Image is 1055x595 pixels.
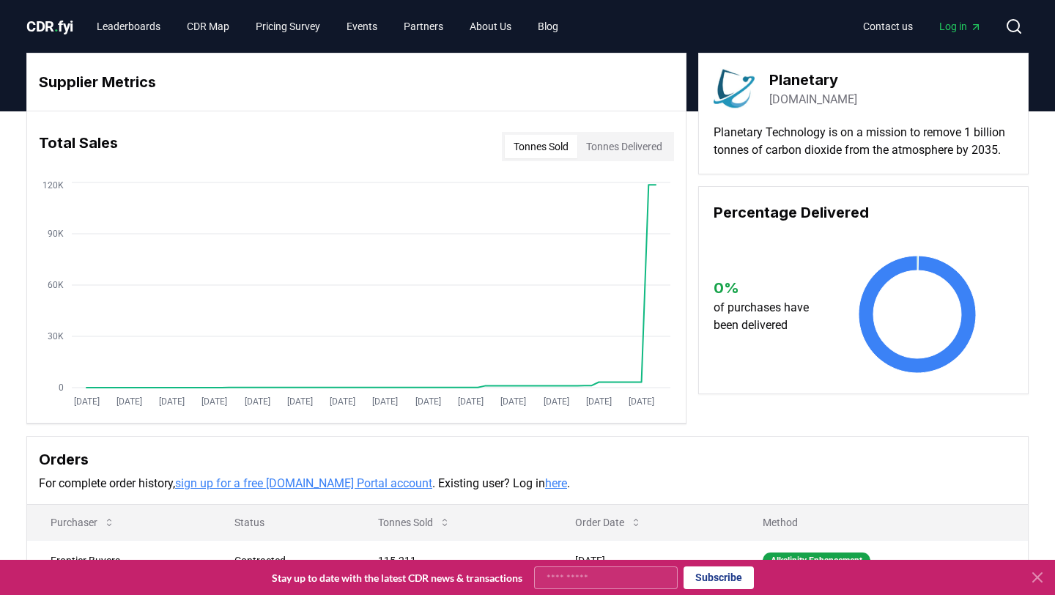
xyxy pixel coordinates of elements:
[74,396,100,407] tspan: [DATE]
[175,13,241,40] a: CDR Map
[939,19,982,34] span: Log in
[85,13,172,40] a: Leaderboards
[714,68,755,109] img: Planetary-logo
[392,13,455,40] a: Partners
[39,448,1016,470] h3: Orders
[39,71,674,93] h3: Supplier Metrics
[714,299,823,334] p: of purchases have been delivered
[244,13,332,40] a: Pricing Survey
[629,396,654,407] tspan: [DATE]
[48,280,64,290] tspan: 60K
[234,553,342,568] div: Contracted
[287,396,313,407] tspan: [DATE]
[586,396,612,407] tspan: [DATE]
[48,229,64,239] tspan: 90K
[39,475,1016,492] p: For complete order history, . Existing user? Log in .
[39,508,127,537] button: Purchaser
[39,132,118,161] h3: Total Sales
[42,180,64,191] tspan: 120K
[335,13,389,40] a: Events
[552,540,739,580] td: [DATE]
[85,13,570,40] nav: Main
[48,331,64,341] tspan: 30K
[714,202,1013,223] h3: Percentage Delivered
[159,396,185,407] tspan: [DATE]
[545,476,567,490] a: here
[544,396,569,407] tspan: [DATE]
[505,135,577,158] button: Tonnes Sold
[415,396,441,407] tspan: [DATE]
[851,13,993,40] nav: Main
[201,396,227,407] tspan: [DATE]
[577,135,671,158] button: Tonnes Delivered
[175,476,432,490] a: sign up for a free [DOMAIN_NAME] Portal account
[769,69,857,91] h3: Planetary
[245,396,270,407] tspan: [DATE]
[116,396,142,407] tspan: [DATE]
[330,396,355,407] tspan: [DATE]
[372,396,398,407] tspan: [DATE]
[769,91,857,108] a: [DOMAIN_NAME]
[26,16,73,37] a: CDR.fyi
[355,540,552,580] td: 115.211
[563,508,654,537] button: Order Date
[27,540,211,580] td: Frontier Buyers
[54,18,59,35] span: .
[526,13,570,40] a: Blog
[458,396,484,407] tspan: [DATE]
[851,13,925,40] a: Contact us
[928,13,993,40] a: Log in
[223,515,342,530] p: Status
[500,396,526,407] tspan: [DATE]
[366,508,462,537] button: Tonnes Sold
[714,124,1013,159] p: Planetary Technology is on a mission to remove 1 billion tonnes of carbon dioxide from the atmosp...
[458,13,523,40] a: About Us
[751,515,1016,530] p: Method
[26,18,73,35] span: CDR fyi
[59,382,64,393] tspan: 0
[714,277,823,299] h3: 0 %
[763,552,870,569] div: Alkalinity Enhancement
